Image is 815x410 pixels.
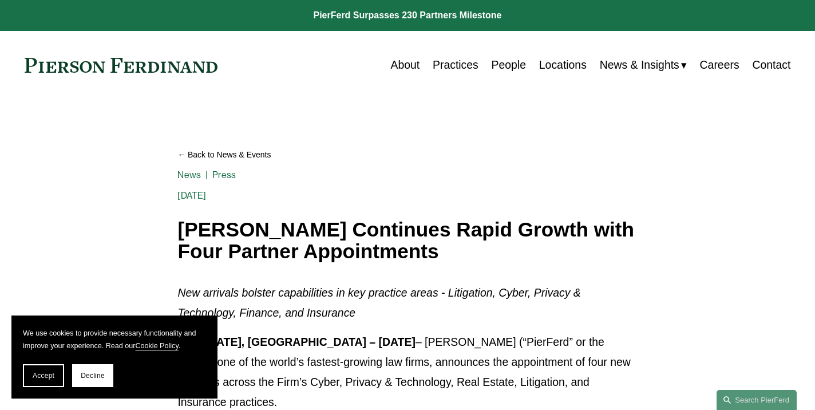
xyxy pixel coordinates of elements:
[23,364,64,387] button: Accept
[177,219,637,263] h1: [PERSON_NAME] Continues Rapid Growth with Four Partner Appointments
[212,169,236,180] a: Press
[11,316,217,399] section: Cookie banner
[177,286,584,319] em: New arrivals bolster capabilities in key practice areas - Litigation, Cyber, Privacy & Technology...
[433,54,478,76] a: Practices
[72,364,113,387] button: Decline
[81,372,105,380] span: Decline
[539,54,587,76] a: Locations
[492,54,526,76] a: People
[135,342,178,350] a: Cookie Policy
[33,372,54,380] span: Accept
[177,190,206,201] span: [DATE]
[752,54,790,76] a: Contact
[177,336,415,348] strong: [US_STATE], [GEOGRAPHIC_DATA] – [DATE]
[177,145,637,165] a: Back to News & Events
[700,54,739,76] a: Careers
[390,54,420,76] a: About
[600,55,679,75] span: News & Insights
[23,327,206,353] p: We use cookies to provide necessary functionality and improve your experience. Read our .
[717,390,797,410] a: Search this site
[177,169,201,180] a: News
[600,54,687,76] a: folder dropdown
